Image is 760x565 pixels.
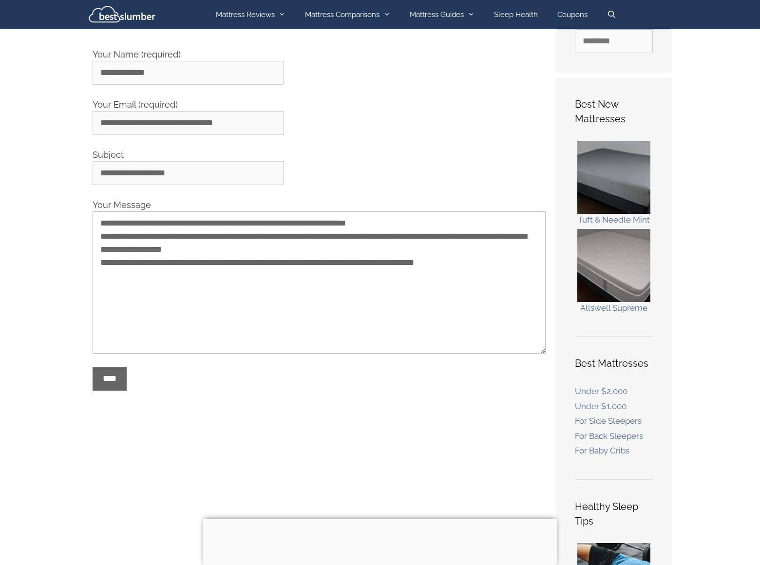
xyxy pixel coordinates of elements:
label: Subject [93,150,284,177]
a: For Back Sleepers [575,431,643,441]
img: Allswell Supreme Mattress [577,229,650,302]
input: Your Email (required) [93,111,284,135]
img: Tuft and Needle Mint Mattress [577,141,650,214]
h4: Healthy Sleep Tips [575,499,653,528]
label: Your Email (required) [93,99,284,127]
a: Tuft & Needle Mint [578,215,650,225]
a: Under $2,000 [575,386,627,396]
h4: Best Mattresses [575,356,653,371]
form: Contact form [93,48,546,391]
h4: Best New Mattresses [575,97,653,126]
input: Subject [93,161,284,185]
a: Allswell Supreme [580,303,647,313]
textarea: Your Message [93,211,546,354]
input: Your Name (required) [93,61,284,85]
a: For Side Sleepers [575,416,642,426]
a: For Baby Cribs [575,446,629,455]
iframe: Advertisement [203,519,557,563]
label: Your Name (required) [93,49,284,77]
a: Under $1,000 [575,401,627,411]
label: Your Message [93,200,546,223]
